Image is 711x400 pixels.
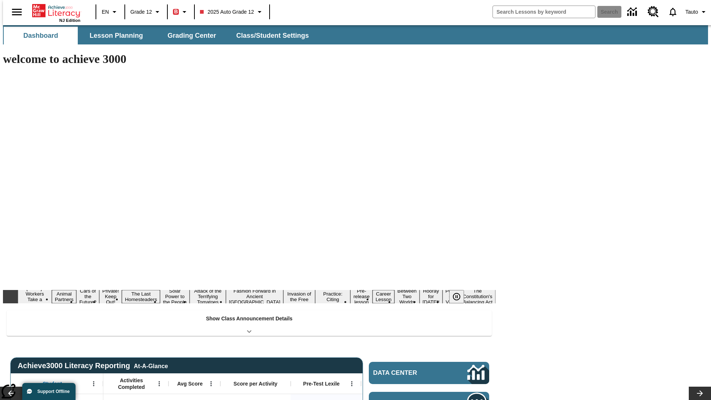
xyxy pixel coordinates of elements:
[682,5,711,19] button: Profile/Settings
[234,380,278,387] span: Score per Activity
[493,6,595,18] input: search field
[346,378,357,389] button: Open Menu
[170,5,192,19] button: Boost Class color is red. Change class color
[59,18,80,23] span: NJ Edition
[236,31,309,40] span: Class/Student Settings
[206,315,293,323] p: Show Class Announcement Details
[76,287,99,306] button: Slide 3 Cars of the Future?
[18,361,168,370] span: Achieve3000 Literacy Reporting
[394,287,420,306] button: Slide 13 Between Two Worlds
[685,8,698,16] span: Tauto
[206,378,217,389] button: Open Menu
[177,380,203,387] span: Avg Score
[18,284,52,309] button: Slide 1 Labor Day: Workers Take a Stand
[623,2,643,22] a: Data Center
[102,8,109,16] span: EN
[43,380,62,387] span: Student
[52,290,76,303] button: Slide 2 Animal Partners
[449,290,471,303] div: Pause
[160,287,190,306] button: Slide 6 Solar Power to the People
[122,290,160,303] button: Slide 5 The Last Homesteaders
[7,310,492,336] div: Show Class Announcement Details
[663,2,682,21] a: Notifications
[3,25,708,44] div: SubNavbar
[350,287,373,306] button: Slide 11 Pre-release lesson
[283,284,315,309] button: Slide 9 The Invasion of the Free CD
[303,380,340,387] span: Pre-Test Lexile
[99,5,122,19] button: Language: EN, Select a language
[3,27,316,44] div: SubNavbar
[90,31,143,40] span: Lesson Planning
[23,31,58,40] span: Dashboard
[420,287,443,306] button: Slide 14 Hooray for Constitution Day!
[155,27,229,44] button: Grading Center
[643,2,663,22] a: Resource Center, Will open in new tab
[4,27,78,44] button: Dashboard
[449,290,464,303] button: Pause
[460,287,495,306] button: Slide 16 The Constitution's Balancing Act
[443,287,460,306] button: Slide 15 Point of View
[134,361,168,370] div: At-A-Glance
[79,27,153,44] button: Lesson Planning
[689,387,711,400] button: Lesson carousel, Next
[6,1,28,23] button: Open side menu
[200,8,254,16] span: 2025 Auto Grade 12
[190,287,226,306] button: Slide 7 Attack of the Terrifying Tomatoes
[167,31,216,40] span: Grading Center
[315,284,350,309] button: Slide 10 Mixed Practice: Citing Evidence
[154,378,165,389] button: Open Menu
[32,3,80,23] div: Home
[99,287,122,306] button: Slide 4 Private! Keep Out!
[369,362,489,384] a: Data Center
[130,8,152,16] span: Grade 12
[373,290,394,303] button: Slide 12 Career Lesson
[127,5,165,19] button: Grade: Grade 12, Select a grade
[226,287,283,306] button: Slide 8 Fashion Forward in Ancient Rome
[107,377,156,390] span: Activities Completed
[3,52,495,66] h1: welcome to achieve 3000
[373,369,443,377] span: Data Center
[22,383,76,400] button: Support Offline
[88,378,99,389] button: Open Menu
[197,5,267,19] button: Class: 2025 Auto Grade 12, Select your class
[174,7,178,16] span: B
[37,389,70,394] span: Support Offline
[32,3,80,18] a: Home
[230,27,315,44] button: Class/Student Settings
